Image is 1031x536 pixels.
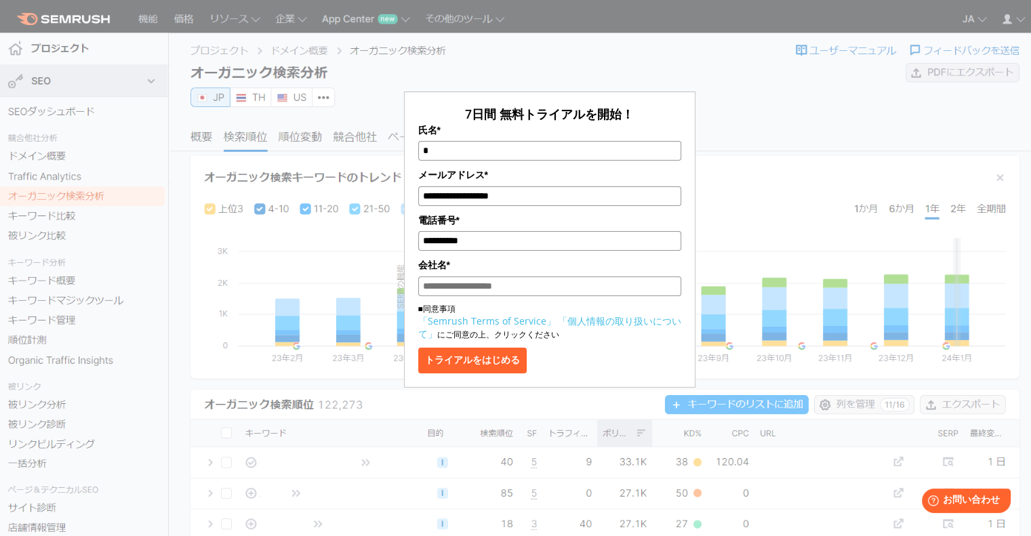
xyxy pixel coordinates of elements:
[465,106,634,122] span: 7日間 無料トライアルを開始！
[418,303,681,341] p: ■同意事項 にご同意の上、クリックください
[418,213,681,228] label: 電話番号*
[418,314,681,340] a: 「個人情報の取り扱いについて」
[418,314,556,327] a: 「Semrush Terms of Service」
[910,483,1016,521] iframe: Help widget launcher
[418,348,527,373] button: トライアルをはじめる
[418,167,681,182] label: メールアドレス*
